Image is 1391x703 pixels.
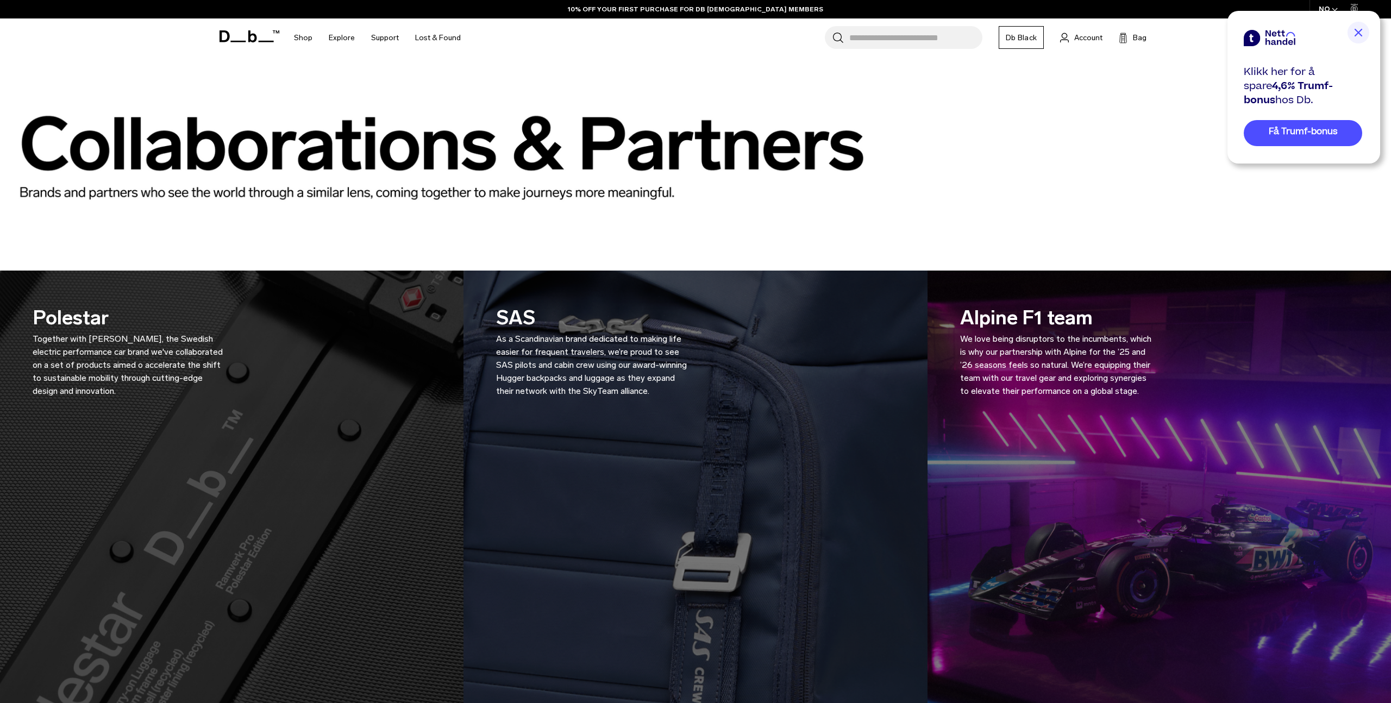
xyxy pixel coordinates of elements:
[415,18,461,57] a: Lost & Found
[1244,30,1295,46] img: netthandel brand logo
[1074,32,1102,43] span: Account
[1269,125,1338,138] span: Få Trumf-bonus
[496,332,692,398] p: As a Scandinavian brand dedicated to making life easier for frequent travelers, we’re proud to se...
[33,303,228,398] h3: Polestar
[999,26,1044,49] a: Db Black
[294,18,312,57] a: Shop
[496,303,692,398] h3: SAS
[960,303,1156,398] h3: Alpine F1 team
[371,18,399,57] a: Support
[286,18,469,57] nav: Main Navigation
[329,18,355,57] a: Explore
[1244,120,1362,146] a: Få Trumf-bonus
[1244,79,1333,108] span: 4,6% Trumf-bonus
[1119,31,1146,44] button: Bag
[1060,31,1102,44] a: Account
[568,4,823,14] a: 10% OFF YOUR FIRST PURCHASE FOR DB [DEMOGRAPHIC_DATA] MEMBERS
[33,332,228,398] p: Together with [PERSON_NAME], the Swedish electric performance car brand we've collaborated on a s...
[1133,32,1146,43] span: Bag
[960,332,1156,398] p: We love being disruptors to the incumbents, which is why our partnership with Alpine for the ’25 ...
[1348,22,1369,43] img: close button
[1244,65,1362,108] div: Klikk her for å spare hos Db.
